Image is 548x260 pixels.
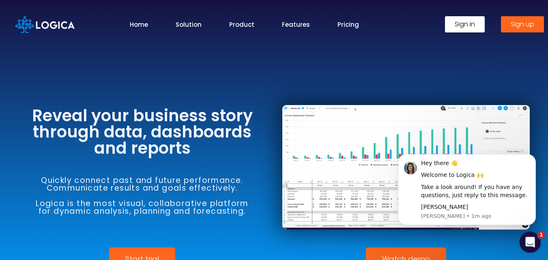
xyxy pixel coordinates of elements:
[282,20,310,29] a: Features
[19,176,266,215] h6: Quickly connect past and future performance. Communicate results and goals effectively. Logica is...
[15,19,75,29] a: Logica
[130,20,148,29] a: Home
[511,21,534,28] span: Sign up
[538,232,545,239] span: 1
[229,20,254,29] a: Product
[520,232,541,253] iframe: Intercom live chat
[501,16,544,32] a: Sign up
[176,20,202,29] a: Solution
[386,144,548,256] iframe: Intercom notifications message
[15,16,75,33] img: Logica
[445,16,485,32] a: Sign in
[337,20,359,29] a: Pricing
[19,107,266,156] h3: Reveal your business story through data, dashboards and reports
[455,21,475,28] span: Sign in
